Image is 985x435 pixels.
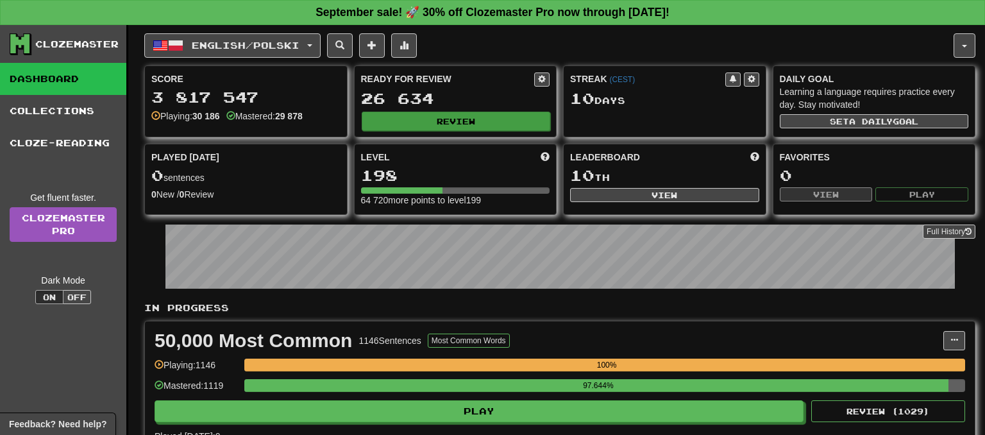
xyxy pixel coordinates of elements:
[327,33,353,58] button: Search sentences
[151,167,341,184] div: sentences
[10,274,117,287] div: Dark Mode
[780,85,969,111] div: Learning a language requires practice every day. Stay motivated!
[144,302,975,314] p: In Progress
[570,166,594,184] span: 10
[248,379,948,392] div: 97.644%
[609,75,635,84] a: (CEST)
[391,33,417,58] button: More stats
[923,225,975,239] button: Full History
[849,117,893,126] span: a daily
[248,359,965,371] div: 100%
[361,194,550,207] div: 64 720 more points to level 199
[155,331,352,350] div: 50,000 Most Common
[358,334,421,347] div: 1146 Sentences
[275,111,303,121] strong: 29 878
[780,167,969,183] div: 0
[180,189,185,200] strong: 0
[192,40,299,51] span: English / Polski
[750,151,759,164] span: This week in points, UTC
[151,89,341,105] div: 3 817 547
[35,290,63,304] button: On
[155,379,238,400] div: Mastered: 1119
[570,89,594,107] span: 10
[570,90,759,107] div: Day s
[151,110,220,123] div: Playing:
[362,112,551,131] button: Review
[151,188,341,201] div: New / Review
[361,90,550,107] div: 26 634
[10,191,117,204] div: Get fluent faster.
[359,33,385,58] button: Add sentence to collection
[570,72,725,85] div: Streak
[570,188,759,202] button: View
[780,151,969,164] div: Favorites
[151,151,219,164] span: Played [DATE]
[35,38,119,51] div: Clozemaster
[570,151,640,164] span: Leaderboard
[10,207,117,242] a: ClozemasterPro
[780,187,873,201] button: View
[155,400,804,422] button: Play
[780,114,969,128] button: Seta dailygoal
[361,167,550,183] div: 198
[811,400,965,422] button: Review (1029)
[155,359,238,380] div: Playing: 1146
[316,6,669,19] strong: September sale! 🚀 30% off Clozemaster Pro now through [DATE]!
[192,111,220,121] strong: 30 186
[151,166,164,184] span: 0
[63,290,91,304] button: Off
[226,110,303,123] div: Mastered:
[428,334,510,348] button: Most Common Words
[361,72,535,85] div: Ready for Review
[151,189,156,200] strong: 0
[361,151,390,164] span: Level
[151,72,341,85] div: Score
[875,187,968,201] button: Play
[541,151,550,164] span: Score more points to level up
[9,418,106,431] span: Open feedback widget
[144,33,321,58] button: English/Polski
[780,72,969,85] div: Daily Goal
[570,167,759,184] div: th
